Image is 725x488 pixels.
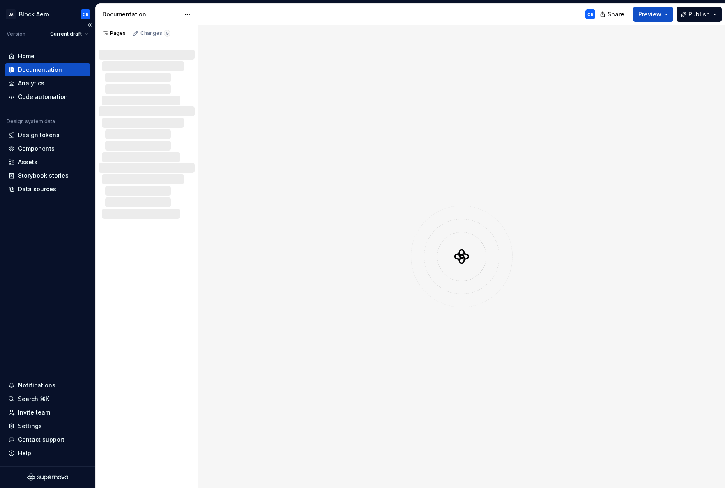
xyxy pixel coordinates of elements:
[19,10,49,18] div: Block Aero
[140,30,170,37] div: Changes
[18,185,56,193] div: Data sources
[50,31,82,37] span: Current draft
[5,128,90,142] a: Design tokens
[5,50,90,63] a: Home
[608,10,624,18] span: Share
[6,9,16,19] div: BA
[18,144,55,153] div: Components
[5,156,90,169] a: Assets
[5,183,90,196] a: Data sources
[18,158,37,166] div: Assets
[18,449,31,457] div: Help
[5,447,90,460] button: Help
[102,30,126,37] div: Pages
[18,381,55,389] div: Notifications
[18,66,62,74] div: Documentation
[5,63,90,76] a: Documentation
[633,7,673,22] button: Preview
[102,10,180,18] div: Documentation
[18,422,42,430] div: Settings
[5,406,90,419] a: Invite team
[5,392,90,406] button: Search ⌘K
[83,11,89,18] div: CR
[5,142,90,155] a: Components
[18,79,44,87] div: Analytics
[5,419,90,433] a: Settings
[164,30,170,37] span: 5
[688,10,710,18] span: Publish
[46,28,92,40] button: Current draft
[5,433,90,446] button: Contact support
[587,11,594,18] div: CR
[7,31,25,37] div: Version
[18,93,68,101] div: Code automation
[5,169,90,182] a: Storybook stories
[18,408,50,417] div: Invite team
[84,19,95,31] button: Collapse sidebar
[18,172,69,180] div: Storybook stories
[677,7,722,22] button: Publish
[18,395,49,403] div: Search ⌘K
[5,77,90,90] a: Analytics
[596,7,630,22] button: Share
[2,5,94,23] button: BABlock AeroCR
[7,118,55,125] div: Design system data
[5,379,90,392] button: Notifications
[5,90,90,103] a: Code automation
[27,473,68,481] svg: Supernova Logo
[18,52,35,60] div: Home
[18,435,64,444] div: Contact support
[18,131,60,139] div: Design tokens
[638,10,661,18] span: Preview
